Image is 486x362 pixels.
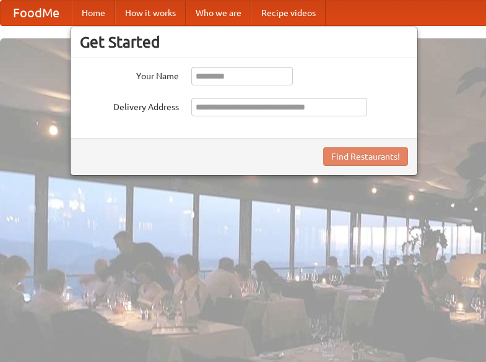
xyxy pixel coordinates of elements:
[251,1,326,25] a: Recipe videos
[80,33,408,51] h3: Get Started
[115,1,186,25] a: How it works
[80,98,179,113] label: Delivery Address
[1,1,72,25] a: FoodMe
[72,1,115,25] a: Home
[80,67,179,82] label: Your Name
[323,147,408,166] button: Find Restaurants!
[186,1,251,25] a: Who we are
